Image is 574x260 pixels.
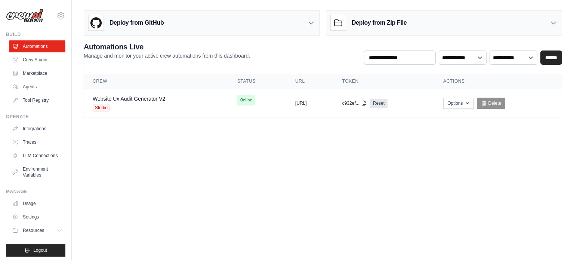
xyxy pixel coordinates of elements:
[6,9,43,23] img: Logo
[352,18,407,27] h3: Deploy from Zip File
[9,211,65,223] a: Settings
[6,31,65,37] div: Build
[9,123,65,135] a: Integrations
[9,67,65,79] a: Marketplace
[9,224,65,236] button: Resources
[228,74,286,89] th: Status
[109,18,164,27] h3: Deploy from GitHub
[93,104,110,111] span: Studio
[84,74,228,89] th: Crew
[84,42,250,52] h2: Automations Live
[6,189,65,195] div: Manage
[237,95,255,105] span: Online
[9,163,65,181] a: Environment Variables
[6,114,65,120] div: Operate
[443,98,473,109] button: Options
[434,74,562,89] th: Actions
[9,81,65,93] a: Agents
[33,247,47,253] span: Logout
[9,136,65,148] a: Traces
[342,100,367,106] button: c932ef...
[9,40,65,52] a: Automations
[9,198,65,209] a: Usage
[333,74,434,89] th: Token
[9,150,65,162] a: LLM Connections
[286,74,333,89] th: URL
[23,227,44,233] span: Resources
[93,96,165,102] a: Website Ux Audit Generator V2
[84,52,250,59] p: Manage and monitor your active crew automations from this dashboard.
[89,15,104,30] img: GitHub Logo
[477,98,506,109] a: Delete
[9,54,65,66] a: Crew Studio
[9,94,65,106] a: Tool Registry
[370,99,388,108] a: Reset
[6,244,65,257] button: Logout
